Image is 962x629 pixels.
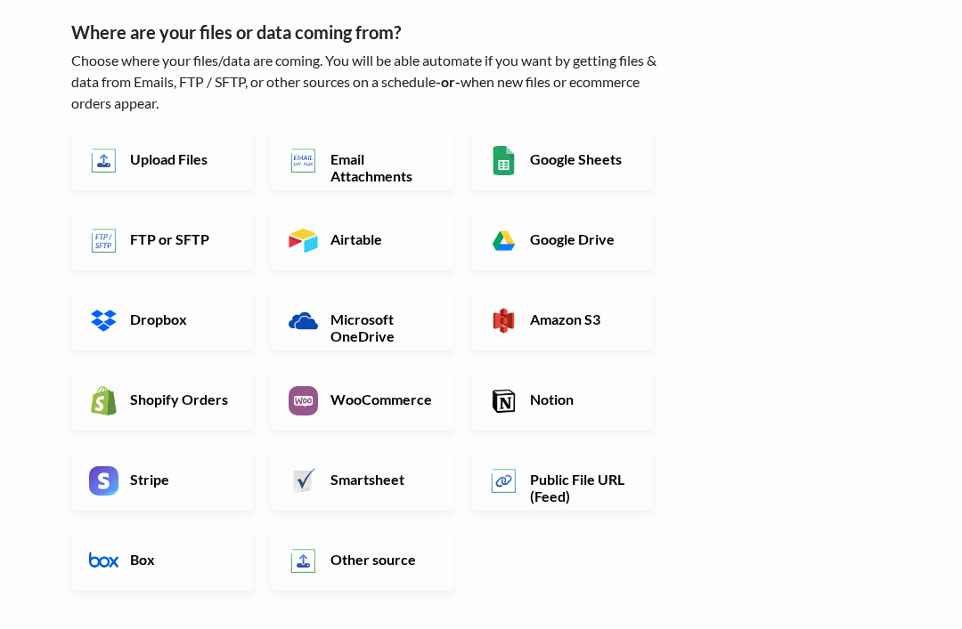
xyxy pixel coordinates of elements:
h6: Box [126,551,235,568]
a: Google Drive [471,208,653,270]
a: Public File URL (Feed) [471,448,653,511]
img: Shopify App & API [89,386,118,415]
a: Google Sheets [471,128,653,190]
a: Smartsheet [271,448,452,511]
a: Email Attachments [271,128,452,190]
img: Smartsheet App & API [289,466,318,496]
img: Box App & API [89,546,118,576]
a: Upload Files [71,128,253,190]
a: Shopify Orders [71,368,253,431]
h6: Shopify Orders [126,391,235,407]
h6: Other source [326,551,436,568]
h6: Google Sheets [526,150,635,167]
img: Dropbox App & API [89,306,118,335]
img: FTP or SFTP App & API [89,226,118,255]
iframe: Drift Widget Chat Controller [873,540,941,608]
p: Choose where your files/data are coming. You will be able automate if you want by getting files &... [71,50,677,114]
b: -or- [436,73,461,90]
a: Airtable [271,208,452,270]
a: Notion [471,368,653,431]
a: Other source [271,528,452,591]
img: Microsoft OneDrive App & API [289,306,318,335]
h6: Airtable [326,230,436,247]
h6: Google Drive [526,230,635,247]
img: Notion App & API [489,386,518,415]
img: Email New CSV or XLSX File App & API [289,146,318,175]
h6: Public File URL (Feed) [526,471,635,504]
img: Google Drive App & API [489,226,518,255]
h6: Microsoft OneDrive [326,310,436,344]
a: Box [71,528,253,591]
img: Upload Files App & API [89,146,118,175]
img: Other Source App & API [289,546,318,576]
h6: Amazon S3 [526,310,635,327]
h6: Email Attachments [326,150,436,184]
h6: Upload Files [126,150,235,167]
a: Microsoft OneDrive [271,288,452,351]
a: FTP or SFTP [71,208,253,270]
h6: Notion [526,391,635,407]
img: Stripe App & API [89,466,118,496]
h6: Stripe [126,471,235,488]
a: Amazon S3 [471,288,653,351]
h6: FTP or SFTP [126,230,235,247]
img: Amazon S3 App & API [489,306,518,335]
img: Google Sheets App & API [489,146,518,175]
a: WooCommerce [271,368,452,431]
img: WooCommerce App & API [289,386,318,415]
h5: Where are your files or data coming from? [71,21,677,43]
a: Stripe [71,448,253,511]
img: Public File URL App & API [489,466,518,496]
h6: WooCommerce [326,391,436,407]
img: Airtable App & API [289,226,318,255]
h6: Dropbox [126,310,235,327]
a: Dropbox [71,288,253,351]
h6: Smartsheet [326,471,436,488]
